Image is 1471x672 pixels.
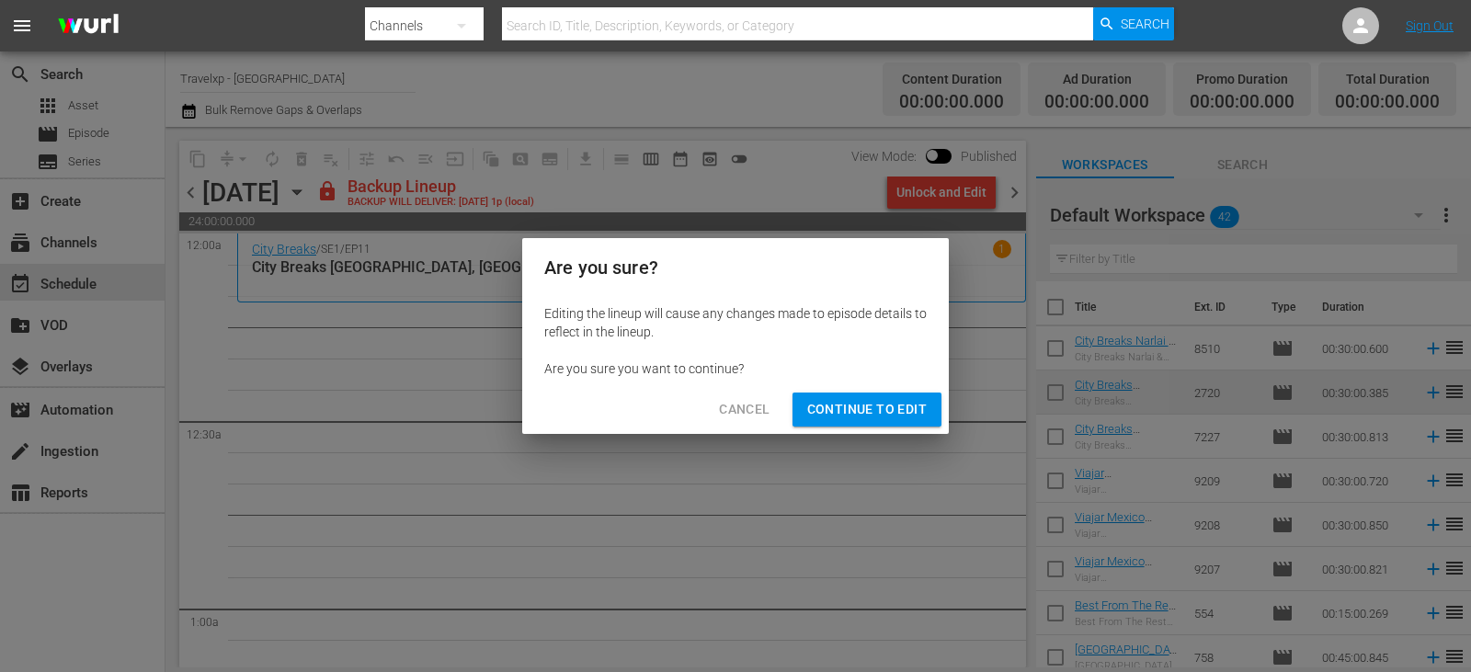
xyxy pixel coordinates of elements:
span: Cancel [719,398,770,421]
div: Editing the lineup will cause any changes made to episode details to reflect in the lineup. [544,304,927,341]
button: Cancel [704,393,784,427]
h2: Are you sure? [544,253,927,282]
img: ans4CAIJ8jUAAAAAAAAAAAAAAAAAAAAAAAAgQb4GAAAAAAAAAAAAAAAAAAAAAAAAJMjXAAAAAAAAAAAAAAAAAAAAAAAAgAT5G... [44,5,132,48]
div: Are you sure you want to continue? [544,359,927,378]
a: Sign Out [1406,18,1454,33]
button: Continue to Edit [793,393,941,427]
span: Continue to Edit [807,398,927,421]
span: Search [1121,7,1169,40]
span: menu [11,15,33,37]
